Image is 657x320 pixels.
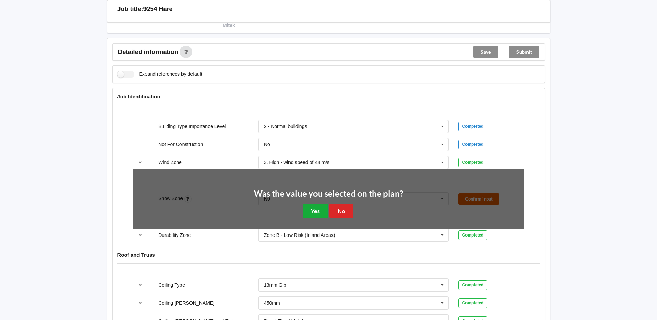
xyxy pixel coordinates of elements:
button: No [329,204,353,218]
label: Ceiling [PERSON_NAME] [158,300,214,306]
div: 2 - Normal buildings [264,124,307,129]
label: Building Type Importance Level [158,124,226,129]
h2: Was the value you selected on the plan? [254,188,403,199]
h4: Job Identification [117,93,540,100]
button: reference-toggle [133,279,147,291]
label: Not For Construction [158,142,203,147]
div: Completed [458,122,487,131]
h4: Roof and Truss [117,251,540,258]
div: No [264,142,270,147]
div: Completed [458,158,487,167]
div: 13mm Gib [264,283,286,287]
div: 3. High - wind speed of 44 m/s [264,160,329,165]
span: Detailed information [118,49,178,55]
button: reference-toggle [133,297,147,309]
h3: Job title: [117,5,143,13]
div: Completed [458,298,487,308]
div: Zone B - Low Risk (Inland Areas) [264,233,335,238]
label: Durability Zone [158,232,191,238]
button: Yes [303,204,328,218]
div: Completed [458,140,487,149]
label: Wind Zone [158,160,182,165]
h3: 9254 Hare [143,5,173,13]
button: reference-toggle [133,156,147,169]
div: 450mm [264,301,280,305]
label: Ceiling Type [158,282,185,288]
label: Expand references by default [117,71,202,78]
div: Completed [458,280,487,290]
button: reference-toggle [133,229,147,241]
div: Completed [458,230,487,240]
